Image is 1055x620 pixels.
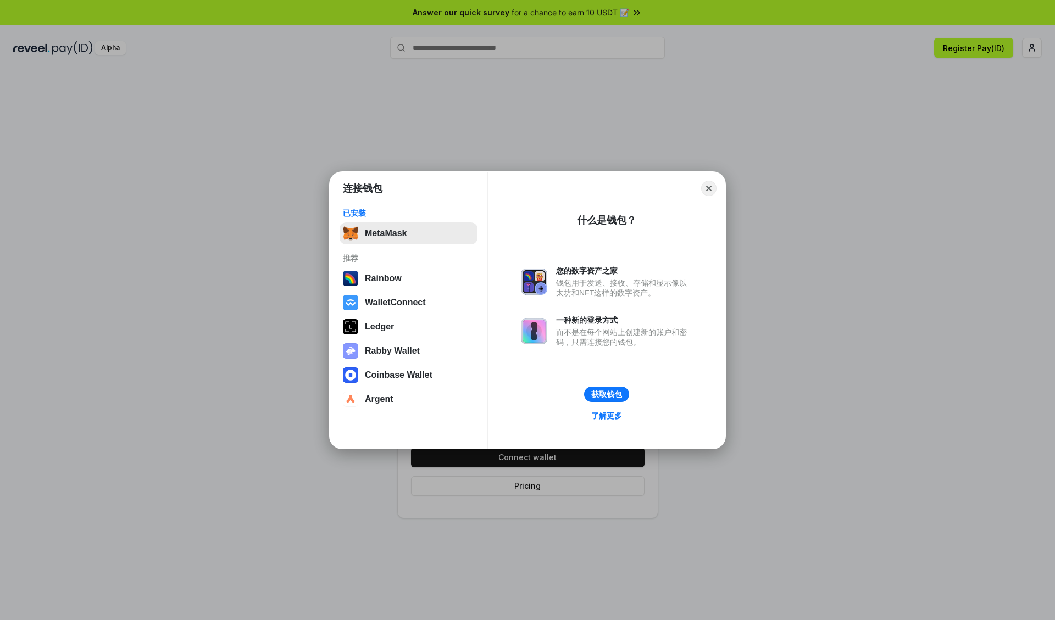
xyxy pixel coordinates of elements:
[340,316,477,338] button: Ledger
[365,394,393,404] div: Argent
[365,346,420,356] div: Rabby Wallet
[585,409,629,423] a: 了解更多
[343,208,474,218] div: 已安装
[343,319,358,334] img: svg+xml,%3Csvg%20xmlns%3D%22http%3A%2F%2Fwww.w3.org%2F2000%2Fsvg%22%20width%3D%2228%22%20height%3...
[365,322,394,332] div: Ledger
[365,228,407,238] div: MetaMask
[365,370,432,380] div: Coinbase Wallet
[591,411,622,421] div: 了解更多
[343,367,358,383] img: svg+xml,%3Csvg%20width%3D%2228%22%20height%3D%2228%22%20viewBox%3D%220%200%2028%2028%22%20fill%3D...
[340,292,477,314] button: WalletConnect
[701,181,717,196] button: Close
[556,315,692,325] div: 一种新的登录方式
[343,226,358,241] img: svg+xml,%3Csvg%20fill%3D%22none%22%20height%3D%2233%22%20viewBox%3D%220%200%2035%2033%22%20width%...
[340,222,477,244] button: MetaMask
[365,273,402,283] div: Rainbow
[365,298,426,308] div: WalletConnect
[343,253,474,263] div: 推荐
[556,327,692,347] div: 而不是在每个网站上创建新的账户和密码，只需连接您的钱包。
[556,278,692,298] div: 钱包用于发送、接收、存储和显示像以太坊和NFT这样的数字资产。
[584,387,629,402] button: 获取钱包
[343,182,382,195] h1: 连接钱包
[343,295,358,310] img: svg+xml,%3Csvg%20width%3D%2228%22%20height%3D%2228%22%20viewBox%3D%220%200%2028%2028%22%20fill%3D...
[556,266,692,276] div: 您的数字资产之家
[577,214,636,227] div: 什么是钱包？
[343,271,358,286] img: svg+xml,%3Csvg%20width%3D%22120%22%20height%3D%22120%22%20viewBox%3D%220%200%20120%20120%22%20fil...
[340,340,477,362] button: Rabby Wallet
[340,267,477,289] button: Rainbow
[340,388,477,410] button: Argent
[343,392,358,407] img: svg+xml,%3Csvg%20width%3D%2228%22%20height%3D%2228%22%20viewBox%3D%220%200%2028%2028%22%20fill%3D...
[521,318,547,344] img: svg+xml,%3Csvg%20xmlns%3D%22http%3A%2F%2Fwww.w3.org%2F2000%2Fsvg%22%20fill%3D%22none%22%20viewBox...
[340,364,477,386] button: Coinbase Wallet
[343,343,358,359] img: svg+xml,%3Csvg%20xmlns%3D%22http%3A%2F%2Fwww.w3.org%2F2000%2Fsvg%22%20fill%3D%22none%22%20viewBox...
[591,389,622,399] div: 获取钱包
[521,269,547,295] img: svg+xml,%3Csvg%20xmlns%3D%22http%3A%2F%2Fwww.w3.org%2F2000%2Fsvg%22%20fill%3D%22none%22%20viewBox...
